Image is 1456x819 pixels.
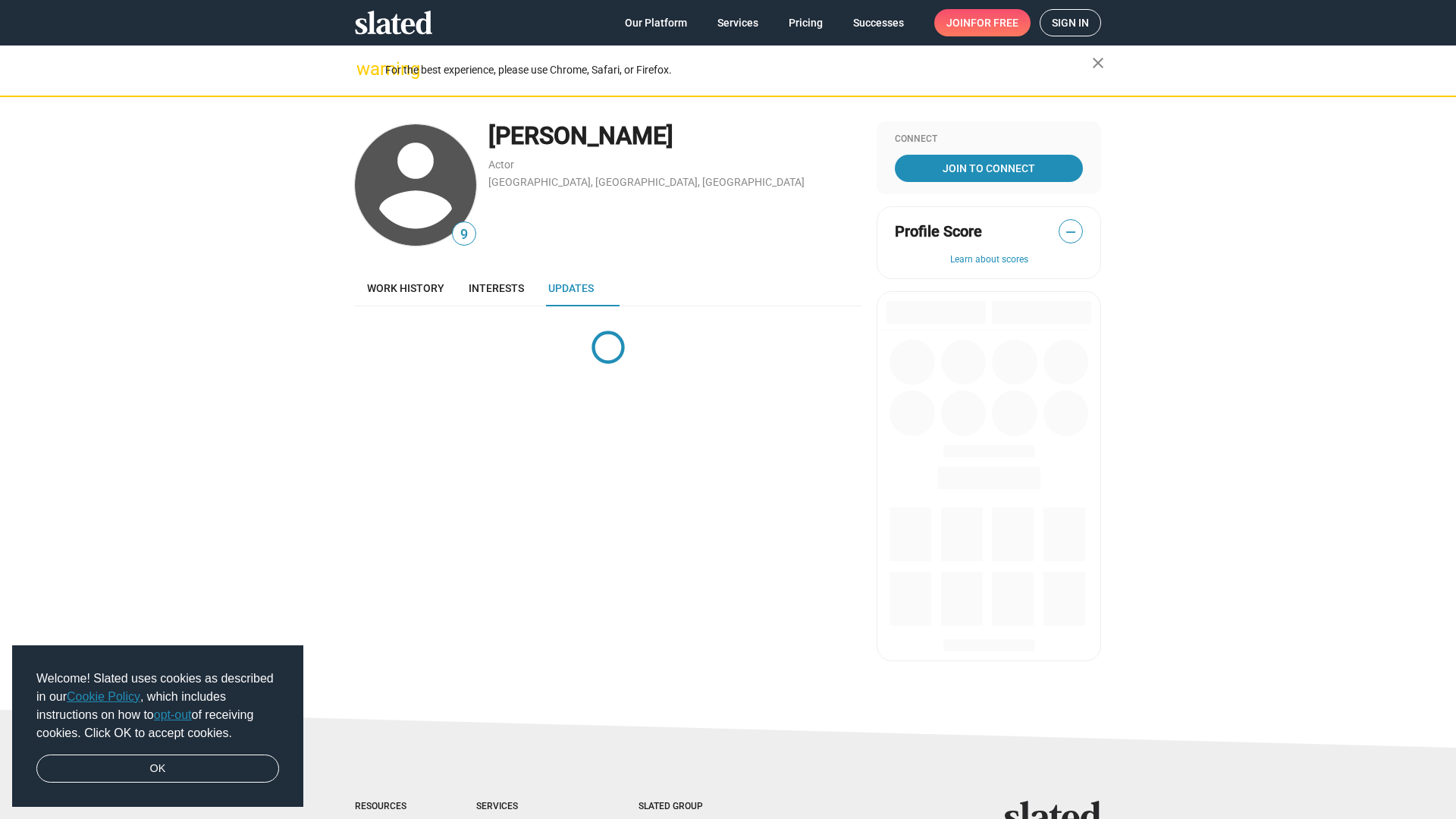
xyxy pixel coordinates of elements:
a: Actor [488,158,514,171]
a: opt-out [154,708,192,721]
a: Successes [841,9,916,36]
a: Work history [355,270,457,306]
span: Join To Connect [898,155,1080,182]
a: Updates [536,270,606,306]
div: Services [476,801,578,813]
div: [PERSON_NAME] [488,120,861,152]
span: Welcome! Slated uses cookies as described in our , which includes instructions on how to of recei... [36,670,279,742]
button: Learn about scores [895,254,1083,266]
div: Connect [895,133,1083,146]
div: cookieconsent [12,645,303,808]
a: Our Platform [613,9,699,36]
span: Sign in [1052,10,1089,36]
span: Interests [469,282,524,294]
div: Resources [355,801,416,813]
a: Join To Connect [895,155,1083,182]
a: [GEOGRAPHIC_DATA], [GEOGRAPHIC_DATA], [GEOGRAPHIC_DATA] [488,176,805,188]
span: Our Platform [625,9,687,36]
a: Cookie Policy [67,690,140,703]
mat-icon: close [1089,54,1107,72]
span: Updates [548,282,594,294]
span: Pricing [789,9,823,36]
a: Pricing [777,9,835,36]
span: Work history [367,282,444,294]
a: Joinfor free [934,9,1031,36]
a: Interests [457,270,536,306]
a: dismiss cookie message [36,755,279,783]
div: Slated Group [639,801,742,813]
span: for free [971,9,1018,36]
span: 9 [453,224,475,245]
span: Profile Score [895,221,982,242]
span: Successes [853,9,904,36]
a: Sign in [1040,9,1101,36]
span: Join [946,9,1018,36]
span: — [1059,222,1082,242]
span: Services [717,9,758,36]
mat-icon: warning [356,60,375,78]
div: For the best experience, please use Chrome, Safari, or Firefox. [385,60,1092,80]
a: Services [705,9,770,36]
